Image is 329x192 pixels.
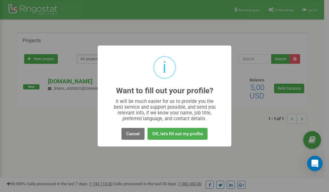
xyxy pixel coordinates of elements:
[307,156,323,171] div: Open Intercom Messenger
[147,128,208,140] button: OK, let's fill out my profile
[111,98,219,121] div: It will be much easier for us to provide you the best service and support possible, and send you ...
[163,57,166,78] div: i
[121,128,145,140] button: Cancel
[116,87,213,95] h2: Want to fill out your profile?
